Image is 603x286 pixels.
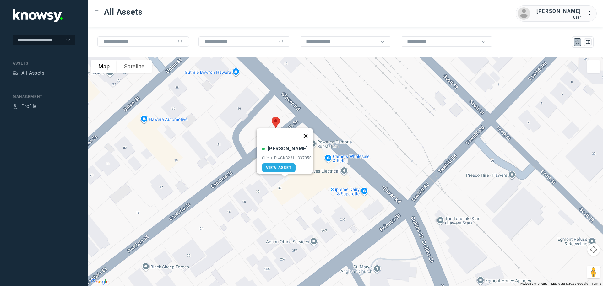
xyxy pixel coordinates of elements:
img: Application Logo [13,9,63,22]
span: All Assets [104,6,143,18]
div: List [585,39,591,45]
a: ProfileProfile [13,103,37,110]
img: avatar.png [518,7,530,20]
div: All Assets [21,69,44,77]
div: Client ID #GKB231 - 337050 [262,156,312,160]
button: Toggle fullscreen view [587,60,600,73]
button: Keyboard shortcuts [520,282,547,286]
div: Toggle Menu [95,10,99,14]
button: Map camera controls [587,243,600,256]
div: Profile [21,103,37,110]
button: Show satellite imagery [117,60,152,73]
div: [PERSON_NAME] [536,8,581,15]
div: User [536,15,581,19]
a: Terms (opens in new tab) [592,282,601,285]
div: Map [575,39,580,45]
div: Assets [13,70,18,76]
span: Map data ©2025 Google [551,282,588,285]
a: Open this area in Google Maps (opens a new window) [90,278,110,286]
div: Search [178,39,183,44]
tspan: ... [588,11,594,15]
div: Search [279,39,284,44]
a: AssetsAll Assets [13,69,44,77]
div: Profile [13,104,18,109]
div: [PERSON_NAME] [268,145,307,153]
img: Google [90,278,110,286]
div: : [587,9,595,18]
div: Management [13,94,75,100]
div: : [587,9,595,17]
div: Assets [13,61,75,66]
button: Drag Pegman onto the map to open Street View [587,266,600,278]
button: Close [298,128,313,143]
button: Show street map [91,60,117,73]
a: View Asset [262,163,296,172]
span: View Asset [266,165,291,170]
